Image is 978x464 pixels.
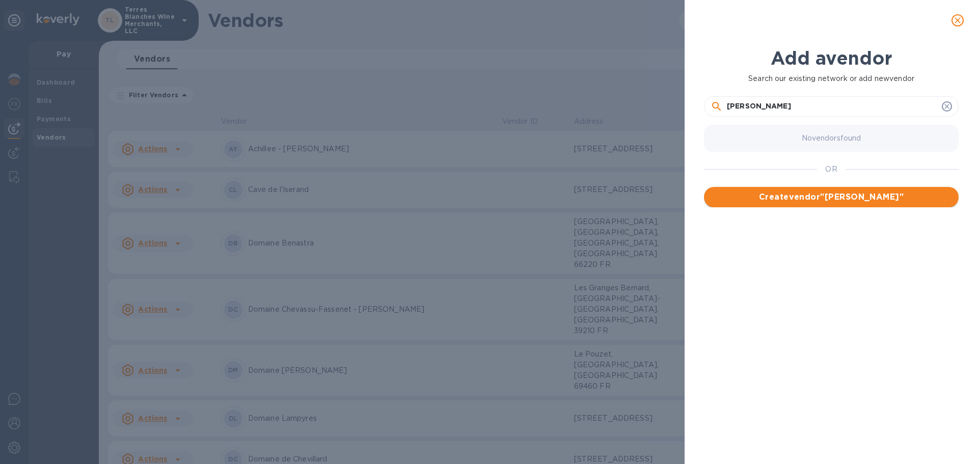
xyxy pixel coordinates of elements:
span: Create vendor " [PERSON_NAME] " [712,191,950,203]
div: grid [704,121,967,432]
p: No vendors found [802,133,861,144]
button: close [945,8,970,33]
p: Search our existing network or add new vendor [704,73,959,84]
b: Add a vendor [771,47,892,69]
p: OR [825,164,837,175]
button: Createvendor"[PERSON_NAME]" [704,187,959,207]
input: Search [727,99,938,114]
